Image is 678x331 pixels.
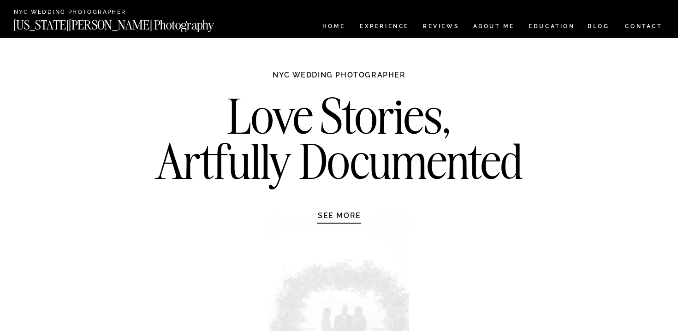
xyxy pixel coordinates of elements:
[528,24,576,31] a: EDUCATION
[473,24,515,31] a: ABOUT ME
[321,24,347,31] a: HOME
[296,211,383,220] a: SEE MORE
[14,9,153,16] a: NYC Wedding Photographer
[360,24,408,31] a: Experience
[13,19,245,27] a: [US_STATE][PERSON_NAME] Photography
[253,70,426,89] h1: NYC WEDDING PHOTOGRAPHER
[146,94,533,190] h2: Love Stories, Artfully Documented
[423,24,458,31] a: REVIEWS
[588,24,610,31] a: BLOG
[624,21,663,31] a: CONTACT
